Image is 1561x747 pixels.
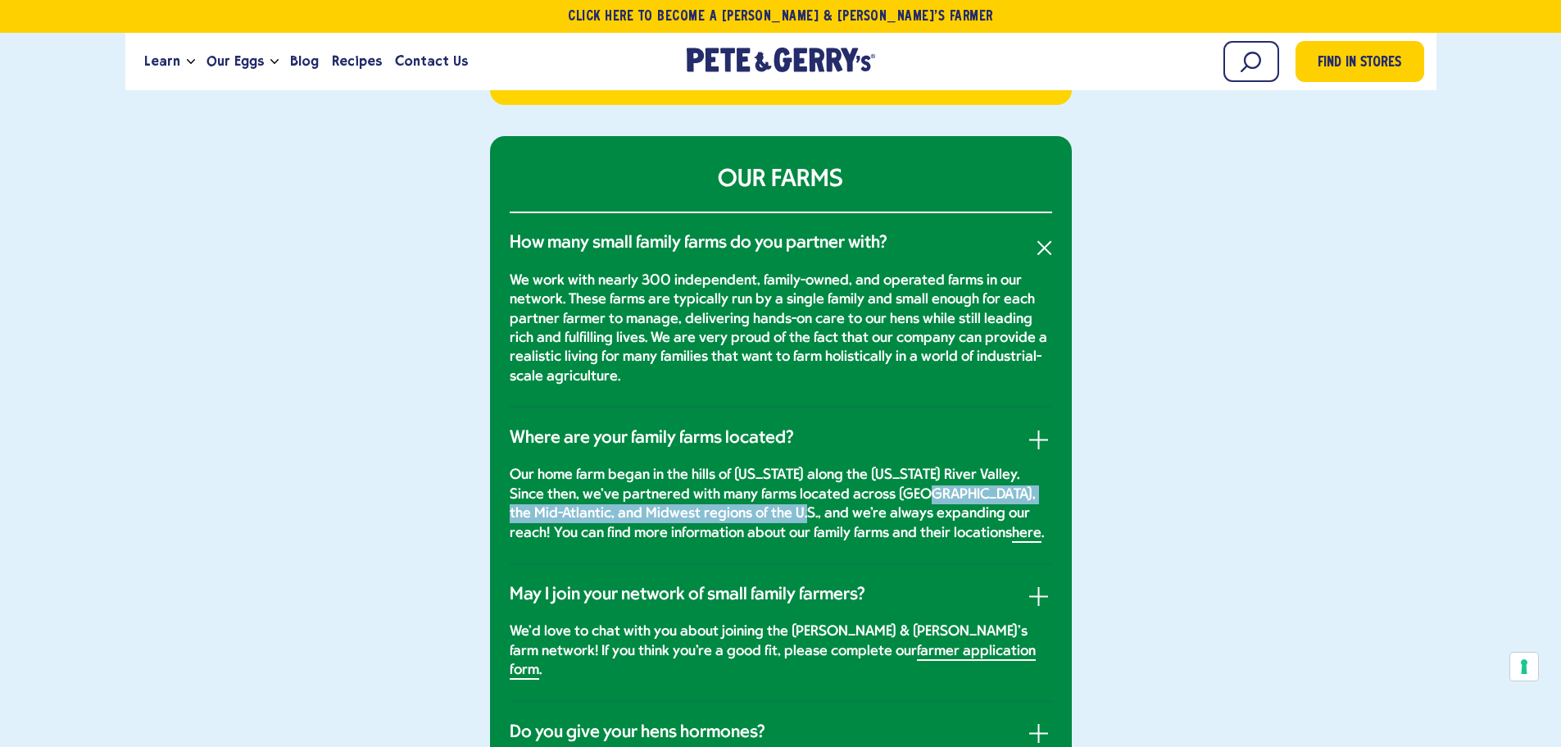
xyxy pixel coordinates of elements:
[510,233,887,254] h3: How many small family farms do you partner with?
[144,51,180,71] span: Learn
[138,39,187,84] a: Learn
[510,428,794,449] h3: Where are your family farms located?
[332,51,382,71] span: Recipes
[510,722,765,744] h3: Do you give your hens hormones?
[395,51,468,71] span: Contact Us
[187,59,195,65] button: Open the dropdown menu for Learn
[325,39,388,84] a: Recipes
[510,644,1037,680] a: farmer application form
[1510,653,1538,681] button: Your consent preferences for tracking technologies
[200,39,270,84] a: Our Eggs
[270,59,279,65] button: Open the dropdown menu for Our Eggs
[1296,41,1424,82] a: Find in Stores
[1318,52,1401,75] span: Find in Stores
[284,39,325,84] a: Blog
[206,51,264,71] span: Our Eggs
[510,622,1052,680] p: We'd love to chat with you about joining the [PERSON_NAME] & [PERSON_NAME]'s farm network! If you...
[510,271,1052,386] p: We work with nearly 300 independent, family-owned, and operated farms in our network. These farms...
[510,585,865,606] h3: May I join your network of small family farmers?
[388,39,474,84] a: Contact Us
[290,51,319,71] span: Blog
[510,166,1052,195] h2: OUR FARMS
[510,466,1052,543] p: Our home farm began in the hills of [US_STATE] along the [US_STATE] River Valley. Since then, we'...
[1223,41,1279,82] input: Search
[1012,526,1041,543] a: here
